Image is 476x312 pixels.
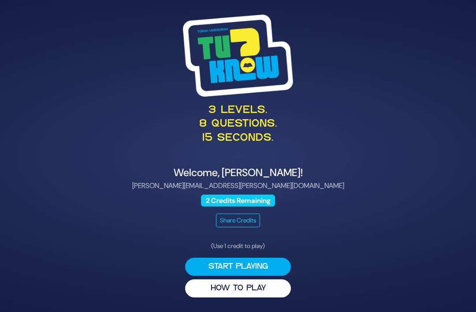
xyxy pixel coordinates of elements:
[185,241,291,251] p: (Use 1 credit to play)
[185,258,291,276] button: Start Playing
[216,214,260,227] button: Share Credits
[34,166,442,179] h4: Welcome, [PERSON_NAME]!
[183,15,293,97] img: Tournament Logo
[34,104,442,145] p: 3 levels. 8 questions. 15 seconds.
[201,195,275,207] span: 2 Credits Remaining
[34,180,442,191] p: [PERSON_NAME][EMAIL_ADDRESS][PERSON_NAME][DOMAIN_NAME]
[185,279,291,297] button: HOW TO PLAY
